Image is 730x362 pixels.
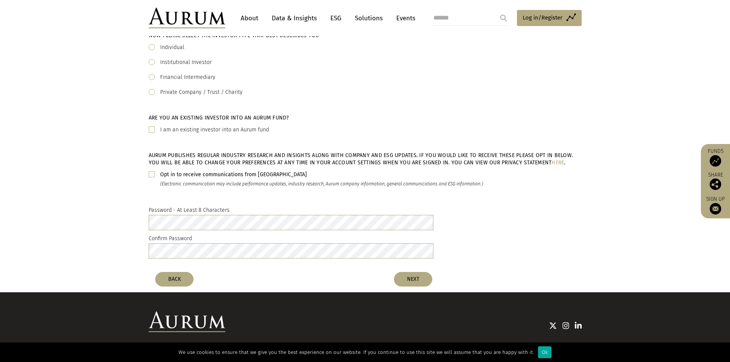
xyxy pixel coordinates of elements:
div: Ok [538,346,551,358]
label: Financial Intermediary [160,73,215,82]
label: Password - At Least 8 Characters [149,206,230,215]
img: Access Funds [710,155,721,167]
img: Twitter icon [549,322,557,329]
span: Log in/Register [523,13,563,22]
a: Events [392,11,415,25]
a: Funds [705,148,726,167]
div: Share [705,172,726,190]
label: Confirm Password [149,234,192,243]
b: Opt in to receive communications from [GEOGRAPHIC_DATA] [160,171,307,178]
button: NEXT [394,272,432,287]
a: ESG [326,11,345,25]
i: (Electronic communication may include performance updates, industry research, Aurum company infor... [160,181,483,187]
a: About [237,11,262,25]
a: here [551,159,564,166]
img: Instagram icon [563,322,569,329]
input: Submit [496,10,511,26]
label: Private Company / Trust / Charity [160,88,243,97]
img: Linkedin icon [575,322,582,329]
a: Log in/Register [517,10,582,26]
label: Institutional Investor [160,58,212,67]
a: Data & Insights [268,11,321,25]
img: Aurum Logo [149,311,225,332]
a: Solutions [351,11,387,25]
img: Share this post [710,179,721,190]
img: Aurum [149,8,225,28]
label: Individual [160,43,184,52]
button: BACK [155,272,194,287]
a: Sign up [705,196,726,215]
h5: Aurum publishes regular industry research and insights along with company and ESG updates. If you... [149,152,582,166]
label: I am an existing investor into an Aurum fund [160,125,269,134]
img: Sign up to our newsletter [710,203,721,215]
h5: Are you an existing investor into an Aurum fund? [149,114,582,121]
